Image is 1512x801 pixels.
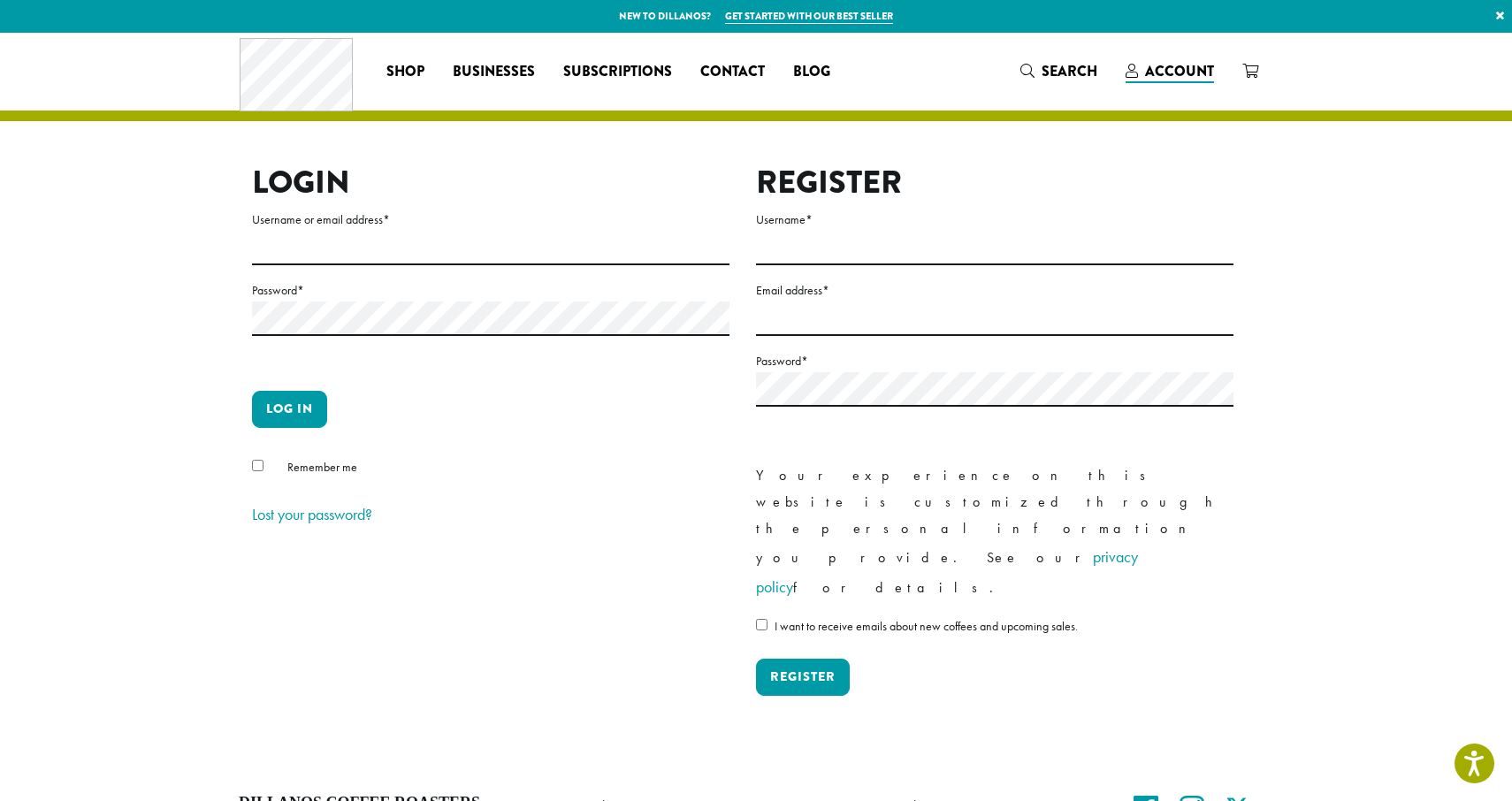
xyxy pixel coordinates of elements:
label: Username [756,209,1233,231]
span: Remember me [287,459,357,475]
span: Contact [700,61,765,83]
a: Search [1006,57,1111,86]
input: I want to receive emails about new coffees and upcoming sales. [756,619,767,630]
label: Password [756,350,1233,372]
a: Lost your password? [252,504,372,524]
span: Account [1145,61,1214,81]
label: Email address [756,279,1233,301]
h2: Register [756,164,1233,202]
span: Businesses [453,61,535,83]
label: Username or email address [252,209,729,231]
span: Blog [793,61,830,83]
p: Your experience on this website is customized through the personal information you provide. See o... [756,462,1233,602]
span: Shop [386,61,424,83]
a: Get started with our best seller [725,9,893,24]
h2: Login [252,164,729,202]
span: Subscriptions [563,61,672,83]
label: Password [252,279,729,301]
a: privacy policy [756,546,1138,597]
a: Shop [372,57,439,86]
span: I want to receive emails about new coffees and upcoming sales. [775,618,1078,634]
span: Search [1042,61,1097,81]
button: Register [756,659,850,696]
button: Log in [252,391,327,428]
